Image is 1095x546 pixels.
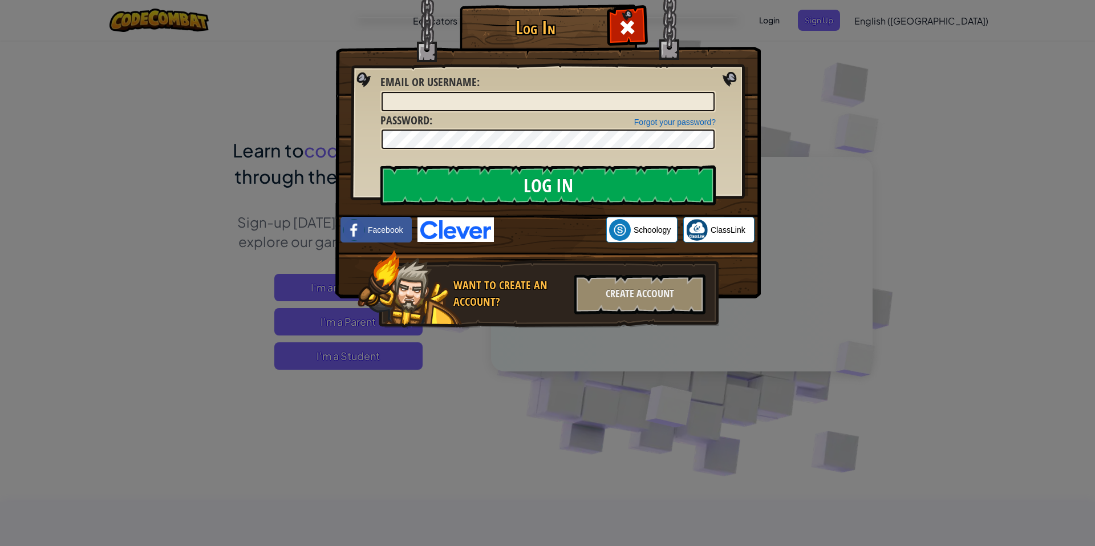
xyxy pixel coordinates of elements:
[711,224,745,236] span: ClassLink
[686,219,708,241] img: classlink-logo-small.png
[453,277,567,310] div: Want to create an account?
[380,74,480,91] label: :
[343,219,365,241] img: facebook_small.png
[380,74,477,90] span: Email or Username
[380,112,429,128] span: Password
[380,165,716,205] input: Log In
[463,18,608,38] h1: Log In
[634,118,716,127] a: Forgot your password?
[494,217,606,242] iframe: Sign in with Google Button
[574,274,705,314] div: Create Account
[417,217,494,242] img: clever-logo-blue.png
[609,219,631,241] img: schoology.png
[634,224,671,236] span: Schoology
[368,224,403,236] span: Facebook
[380,112,432,129] label: :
